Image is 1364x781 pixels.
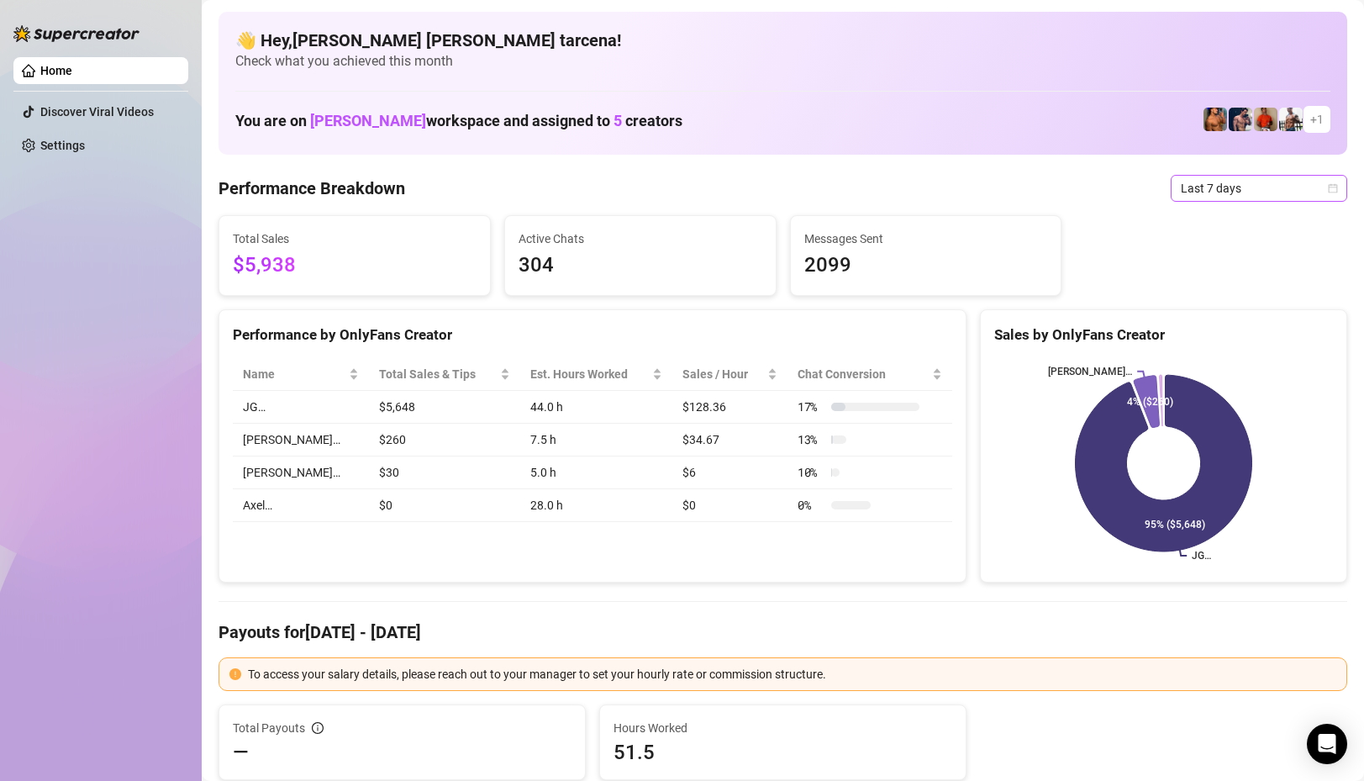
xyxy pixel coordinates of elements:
div: To access your salary details, please reach out to your manager to set your hourly rate or commis... [248,665,1336,683]
span: Chat Conversion [798,365,929,383]
td: [PERSON_NAME]… [233,424,369,456]
span: 17 % [798,398,824,416]
span: exclamation-circle [229,668,241,680]
text: JG… [1192,550,1211,562]
h4: 👋 Hey, [PERSON_NAME] [PERSON_NAME] tarcena ! [235,29,1330,52]
a: Discover Viral Videos [40,105,154,119]
span: 5 [614,112,622,129]
span: 13 % [798,430,824,449]
img: logo-BBDzfeDw.svg [13,25,140,42]
span: Messages Sent [804,230,1048,248]
th: Total Sales & Tips [369,358,520,391]
text: [PERSON_NAME]… [1048,366,1132,377]
td: 44.0 h [520,391,672,424]
div: Performance by OnlyFans Creator [233,324,952,346]
span: Total Payouts [233,719,305,737]
span: Name [243,365,345,383]
td: $5,648 [369,391,520,424]
span: Total Sales [233,230,477,248]
td: Axel… [233,489,369,522]
a: Home [40,64,72,77]
td: 5.0 h [520,456,672,489]
td: [PERSON_NAME]… [233,456,369,489]
td: $6 [672,456,787,489]
h4: Performance Breakdown [219,177,405,200]
td: $30 [369,456,520,489]
img: JUSTIN [1279,108,1303,131]
td: 7.5 h [520,424,672,456]
span: Last 7 days [1181,176,1337,201]
div: Est. Hours Worked [530,365,649,383]
td: 28.0 h [520,489,672,522]
span: 2099 [804,250,1048,282]
div: Sales by OnlyFans Creator [994,324,1333,346]
a: Settings [40,139,85,152]
td: JG… [233,391,369,424]
span: 10 % [798,463,824,482]
span: + 1 [1310,110,1324,129]
span: 0 % [798,496,824,515]
h1: You are on workspace and assigned to creators [235,112,682,130]
th: Chat Conversion [787,358,952,391]
img: Axel [1229,108,1252,131]
th: Name [233,358,369,391]
span: 304 [519,250,762,282]
div: Open Intercom Messenger [1307,724,1347,764]
span: 51.5 [614,739,952,766]
td: $128.36 [672,391,787,424]
h4: Payouts for [DATE] - [DATE] [219,620,1347,644]
img: JG [1203,108,1227,131]
span: Active Chats [519,230,762,248]
span: $5,938 [233,250,477,282]
td: $0 [672,489,787,522]
span: Total Sales & Tips [379,365,497,383]
th: Sales / Hour [672,358,787,391]
span: — [233,739,249,766]
span: Hours Worked [614,719,952,737]
span: info-circle [312,722,324,734]
img: Justin [1254,108,1277,131]
span: calendar [1328,183,1338,193]
td: $260 [369,424,520,456]
td: $34.67 [672,424,787,456]
td: $0 [369,489,520,522]
span: [PERSON_NAME] [310,112,426,129]
span: Sales / Hour [682,365,764,383]
span: Check what you achieved this month [235,52,1330,71]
